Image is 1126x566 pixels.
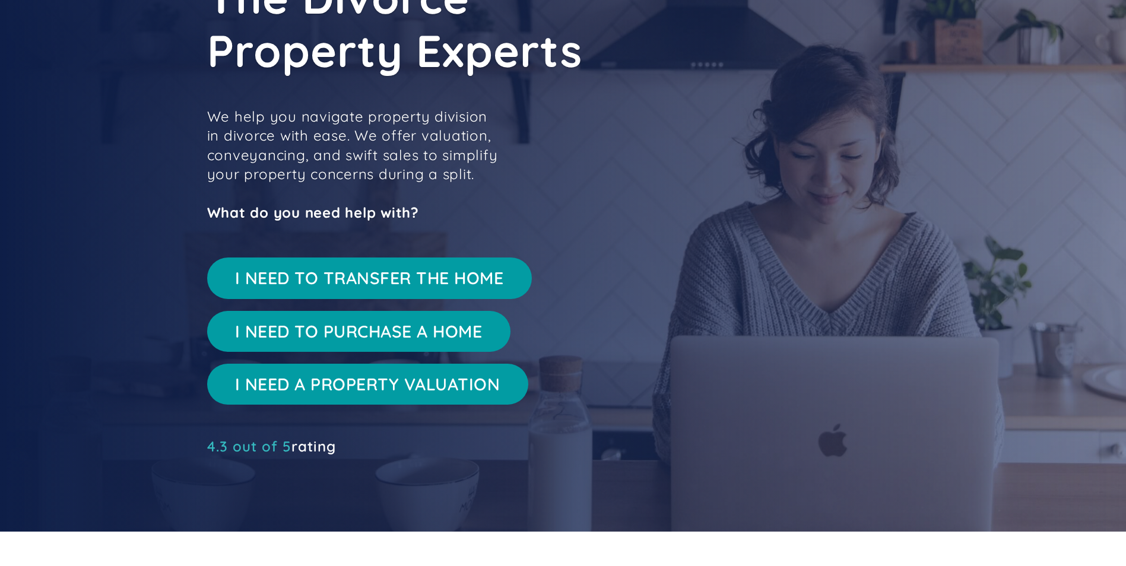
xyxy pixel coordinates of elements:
a: I NEED TO TRANSFER THE HOME [207,257,532,298]
div: rating [207,440,336,452]
a: I NEED A PROPERTY VALUATION [207,364,528,405]
strong: What do you need help with? [207,203,419,221]
p: We help you navigate property division in divorce with ease. We offer valuation, conveyancing, an... [207,107,504,222]
a: 4.3 out of 5rating [207,440,336,452]
a: I NEED TO PURCHASE A HOME [207,311,510,352]
span: 4.3 out of 5 [207,437,291,455]
iframe: Customer reviews powered by Trustpilot [207,458,385,472]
